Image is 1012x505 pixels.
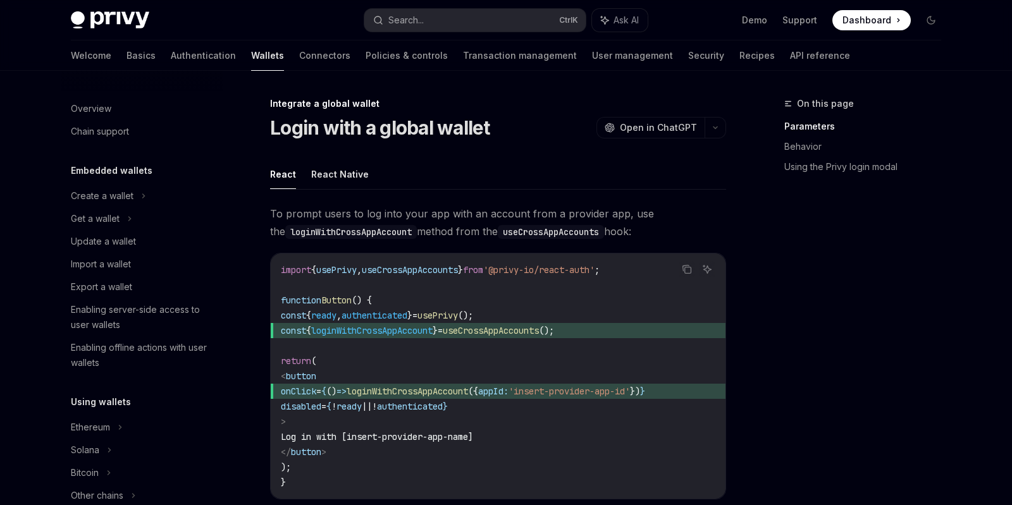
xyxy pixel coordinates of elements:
span: ready [311,310,336,321]
span: Open in ChatGPT [620,121,697,134]
div: Other chains [71,488,123,503]
div: Ethereum [71,420,110,435]
div: Solana [71,442,99,458]
a: Export a wallet [61,276,223,298]
button: Toggle dark mode [921,10,941,30]
button: Search...CtrlK [364,9,586,32]
div: Integrate a global wallet [270,97,726,110]
button: Open in ChatGPT [596,117,705,138]
a: Chain support [61,120,223,143]
div: Get a wallet [71,211,120,226]
span: = [438,325,443,336]
span: () { [352,295,372,306]
a: Welcome [71,40,111,71]
button: React [270,159,296,189]
span: , [336,310,342,321]
span: } [281,477,286,488]
div: Search... [388,13,424,28]
span: { [306,325,311,336]
div: Update a wallet [71,234,136,249]
span: => [336,386,347,397]
span: appId: [478,386,509,397]
span: disabled [281,401,321,412]
span: ! [331,401,336,412]
div: Bitcoin [71,465,99,480]
div: Import a wallet [71,257,131,272]
span: } [640,386,645,397]
span: import [281,264,311,276]
span: Button [321,295,352,306]
span: () [326,386,336,397]
span: = [316,386,321,397]
span: const [281,325,306,336]
span: authenticated [342,310,407,321]
span: useCrossAppAccounts [443,325,539,336]
span: button [286,370,316,382]
span: authenticated [377,401,443,412]
a: Overview [61,97,223,120]
span: </ [281,446,291,458]
span: } [443,401,448,412]
span: = [321,401,326,412]
span: usePrivy [417,310,458,321]
button: Ask AI [592,9,648,32]
div: Enabling offline actions with user wallets [71,340,215,370]
h5: Embedded wallets [71,163,152,178]
code: loginWithCrossAppAccount [285,225,417,239]
a: API reference [790,40,850,71]
span: ; [595,264,600,276]
span: } [433,325,438,336]
a: User management [592,40,673,71]
a: Recipes [739,40,775,71]
span: Ask AI [614,14,639,27]
span: < [281,370,286,382]
span: loginWithCrossAppAccount [311,325,433,336]
span: onClick [281,386,316,397]
span: || [362,401,372,412]
span: '@privy-io/react-auth' [483,264,595,276]
span: const [281,310,306,321]
span: ready [336,401,362,412]
span: ({ [468,386,478,397]
span: > [281,416,286,427]
a: Basics [126,40,156,71]
h1: Login with a global wallet [270,116,490,139]
span: (); [539,325,554,336]
span: ); [281,461,291,473]
code: useCrossAppAccounts [498,225,604,239]
span: function [281,295,321,306]
span: }) [630,386,640,397]
img: dark logo [71,11,149,29]
a: Update a wallet [61,230,223,253]
a: Enabling offline actions with user wallets [61,336,223,374]
span: 'insert-provider-app-id' [509,386,630,397]
span: Log in with [insert-provider-app-name] [281,431,473,442]
span: } [407,310,412,321]
span: On this page [797,96,854,111]
span: ! [372,401,377,412]
span: > [321,446,326,458]
span: Dashboard [842,14,891,27]
div: Enabling server-side access to user wallets [71,302,215,332]
div: Chain support [71,124,129,139]
a: Transaction management [463,40,577,71]
a: Authentication [171,40,236,71]
span: usePrivy [316,264,357,276]
a: Using the Privy login modal [784,157,951,177]
span: , [357,264,362,276]
span: button [291,446,321,458]
div: Export a wallet [71,279,132,295]
span: { [326,401,331,412]
a: Behavior [784,137,951,157]
span: from [463,264,483,276]
span: return [281,355,311,367]
a: Support [782,14,817,27]
button: Ask AI [699,261,715,277]
span: (); [458,310,473,321]
span: useCrossAppAccounts [362,264,458,276]
span: { [321,386,326,397]
span: = [412,310,417,321]
a: Import a wallet [61,253,223,276]
span: To prompt users to log into your app with an account from a provider app, use the method from the... [270,205,726,240]
a: Security [688,40,724,71]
